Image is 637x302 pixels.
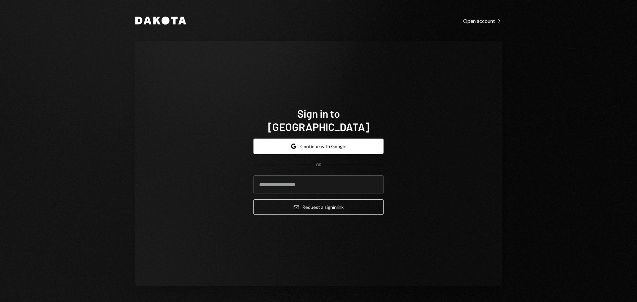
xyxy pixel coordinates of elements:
[253,199,384,215] button: Request a signinlink
[463,18,502,24] div: Open account
[253,139,384,154] button: Continue with Google
[253,107,384,133] h1: Sign in to [GEOGRAPHIC_DATA]
[316,162,321,168] div: OR
[463,17,502,24] a: Open account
